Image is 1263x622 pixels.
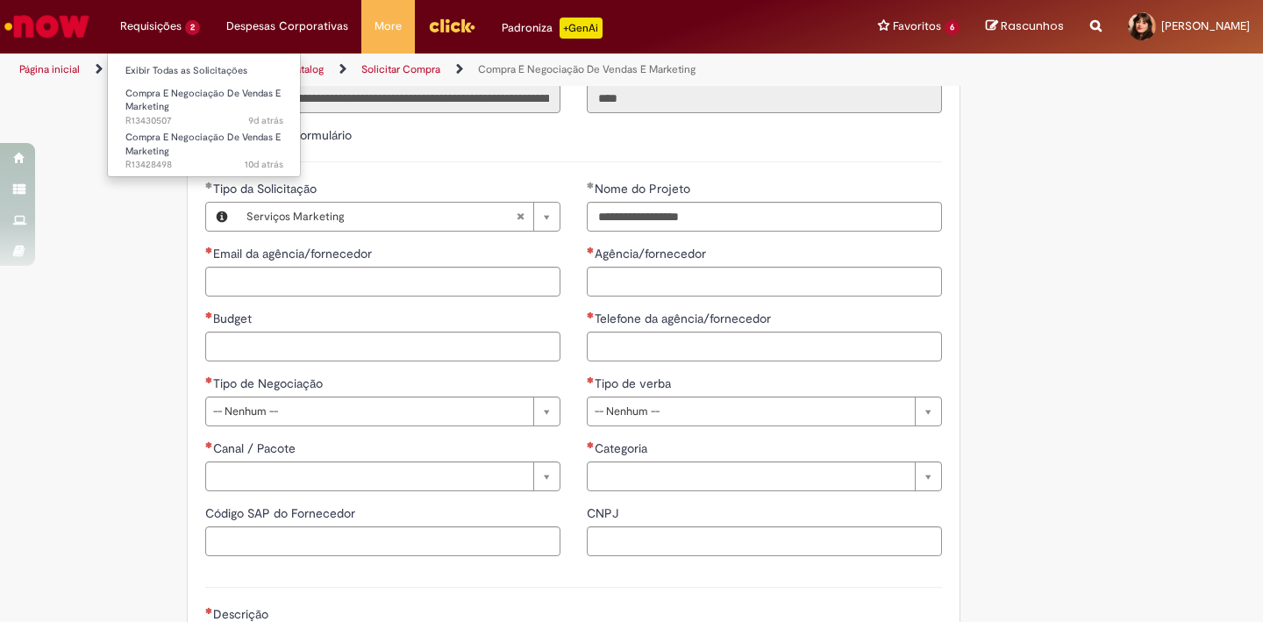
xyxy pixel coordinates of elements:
abbr: Limpar campo Tipo da Solicitação [507,203,533,231]
span: Requisições [120,18,182,35]
span: Obrigatório Preenchido [587,182,595,189]
span: Rascunhos [1001,18,1064,34]
a: Aberto R13428498 : Compra E Negociação De Vendas E Marketing [108,128,301,166]
time: 19/08/2025 22:02:02 [248,114,283,127]
span: Despesas Corporativas [226,18,348,35]
span: Email da agência/fornecedor [213,246,375,261]
span: More [375,18,402,35]
span: Obrigatório Preenchido [205,182,213,189]
img: ServiceNow [2,9,92,44]
span: Necessários [587,311,595,318]
span: Necessários [205,311,213,318]
span: Necessários [205,441,213,448]
span: 6 [945,20,960,35]
span: 9d atrás [248,114,283,127]
a: Aberto R13430507 : Compra E Negociação De Vendas E Marketing [108,84,301,122]
span: Necessários - Canal / Pacote [213,440,299,456]
input: Código SAP do Fornecedor [205,526,560,556]
span: Compra E Negociação De Vendas E Marketing [125,87,281,114]
span: [PERSON_NAME] [1161,18,1250,33]
span: Budget [213,311,255,326]
span: Necessários [205,607,213,614]
span: Tipo de Negociação [213,375,326,391]
span: Tipo da Solicitação [213,181,320,197]
div: Padroniza [502,18,603,39]
span: Código SAP do Fornecedor [205,505,359,521]
input: Nome do Projeto [587,202,942,232]
input: Código da Unidade [587,83,942,113]
span: Necessários [587,376,595,383]
input: Email da agência/fornecedor [205,267,560,297]
a: Serviços MarketingLimpar campo Tipo da Solicitação [238,203,560,231]
a: Limpar campo Categoria [587,461,942,491]
input: Telefone da agência/fornecedor [587,332,942,361]
span: Compra E Negociação De Vendas E Marketing [125,131,281,158]
a: Página inicial [19,62,80,76]
time: 19/08/2025 13:09:44 [245,158,283,171]
a: Compra E Negociação De Vendas E Marketing [478,62,696,76]
a: Solicitar Compra [361,62,440,76]
span: Favoritos [893,18,941,35]
input: Budget [205,332,560,361]
span: -- Nenhum -- [595,397,906,425]
span: Serviços Marketing [246,203,516,231]
a: Limpar campo Canal / Pacote [205,461,560,491]
a: Rascunhos [986,18,1064,35]
span: Necessários [205,376,213,383]
input: CNPJ [587,526,942,556]
ul: Requisições [107,53,301,177]
button: Tipo da Solicitação, Visualizar este registro Serviços Marketing [206,203,238,231]
input: Título [205,83,560,113]
span: 2 [185,20,200,35]
span: Necessários - Categoria [595,440,651,456]
span: -- Nenhum -- [213,397,524,425]
p: +GenAi [560,18,603,39]
span: Nome do Projeto [595,181,694,197]
span: R13430507 [125,114,283,128]
span: Agência/fornecedor [595,246,710,261]
span: 10d atrás [245,158,283,171]
ul: Trilhas de página [13,54,829,86]
span: Necessários [587,247,595,254]
span: Necessários [205,247,213,254]
span: CNPJ [587,505,622,521]
span: Telefone da agência/fornecedor [595,311,774,326]
a: Exibir Todas as Solicitações [108,61,301,81]
span: Descrição [213,606,272,622]
img: click_logo_yellow_360x200.png [428,12,475,39]
span: Necessários [587,441,595,448]
span: R13428498 [125,158,283,172]
span: Tipo de verba [595,375,674,391]
input: Agência/fornecedor [587,267,942,297]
